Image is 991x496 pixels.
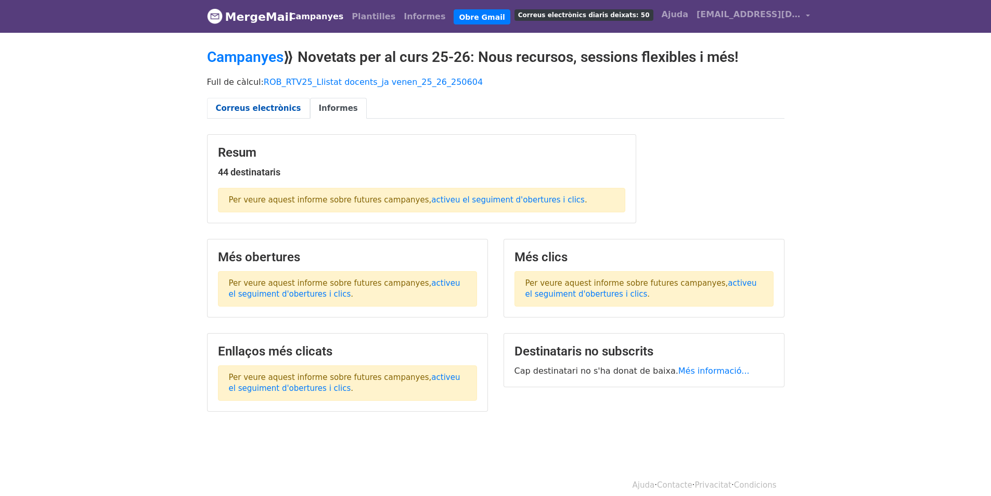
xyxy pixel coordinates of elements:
[678,366,750,376] a: Més informació...
[218,167,280,177] font: 44 destinataris
[939,446,991,496] div: Giny del xat
[454,9,510,25] a: Obre Gmail
[218,145,256,160] font: Resum
[654,480,657,490] font: ·
[514,366,678,376] font: Cap destinatari no s'ha donat de baixa.
[310,98,367,119] a: Informes
[514,344,653,359] font: Destinataris no subscrits
[431,195,585,205] a: activeu el seguiment d'obertures i clics
[290,11,344,21] font: Campanyes
[351,289,353,299] font: .
[518,11,650,19] font: Correus electrònics diaris deixats: 50
[585,195,587,205] font: .
[284,48,739,66] font: ⟫ Novetats per al curs 25-26: Nous recursos, sessions flexibles i més!
[207,77,264,87] font: Full de càlcul:
[348,6,400,27] a: Plantilles
[662,9,689,19] font: Ajuda
[459,12,505,21] font: Obre Gmail
[514,250,568,264] font: Més clics
[207,48,284,66] a: Campanyes
[697,9,859,19] font: [EMAIL_ADDRESS][DOMAIN_NAME]
[264,77,483,87] a: ROB_RTV25_Llistat docents_ja venen_25_26_250604
[510,4,658,25] a: Correus electrònics diaris deixats: 50
[692,480,695,490] font: ·
[647,289,650,299] font: .
[207,8,223,24] img: Logotip de MergeMail
[694,480,731,490] a: Privacitat
[525,278,728,288] font: Per veure aquest informe sobre futures campanyes,
[657,480,692,490] a: Contacte
[351,384,353,393] font: .
[207,98,310,119] a: Correus electrònics
[216,104,301,113] font: Correus electrònics
[218,344,332,359] font: Enllaços més clicats
[658,4,693,25] a: Ajuda
[229,195,432,205] font: Per veure aquest informe sobre futures campanyes,
[218,250,300,264] font: Més obertures
[352,11,395,21] font: Plantilles
[400,6,449,27] a: Informes
[734,480,777,490] a: Condicions
[229,278,432,288] font: Per veure aquest informe sobre futures campanyes,
[319,104,358,113] font: Informes
[207,6,277,28] a: MergeMail
[731,480,734,490] font: ·
[404,11,445,21] font: Informes
[286,6,348,27] a: Campanyes
[633,480,655,490] a: Ajuda
[939,446,991,496] iframe: Widget de xat
[692,4,814,29] a: [EMAIL_ADDRESS][DOMAIN_NAME]
[229,373,432,382] font: Per veure aquest informe sobre futures campanyes,
[225,10,293,23] font: MergeMail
